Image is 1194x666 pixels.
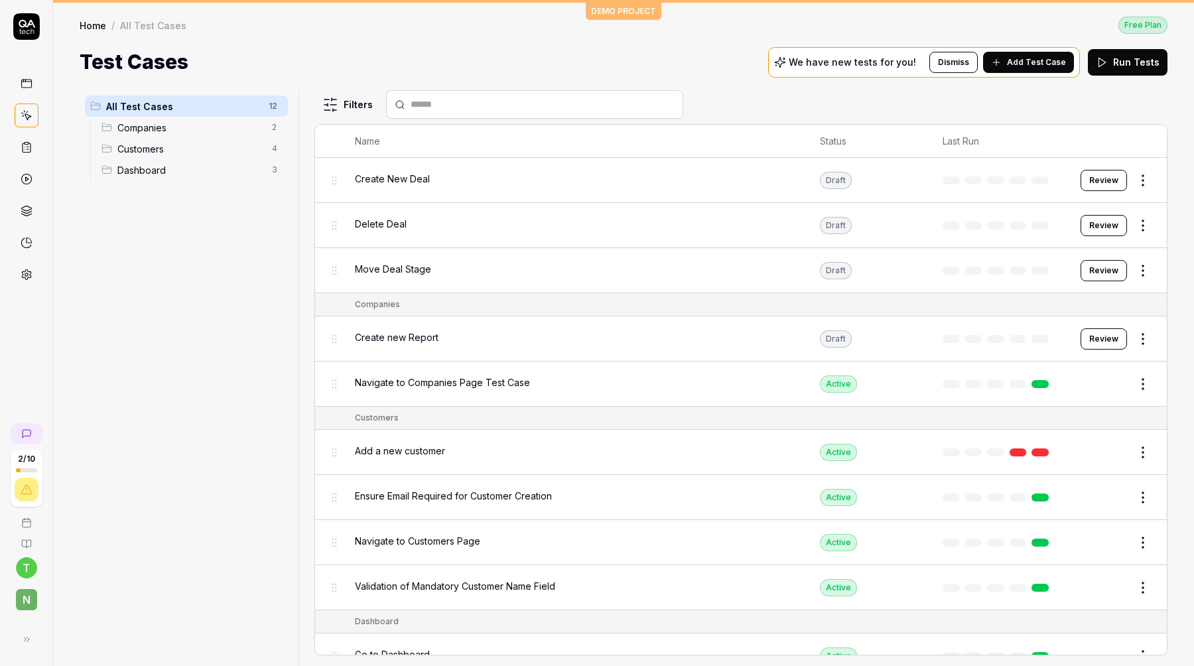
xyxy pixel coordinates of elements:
[315,430,1167,475] tr: Add a new customerActive
[355,579,555,593] span: Validation of Mandatory Customer Name Field
[1081,328,1127,350] button: Review
[820,172,852,189] div: Draft
[355,412,399,424] div: Customers
[1007,56,1066,68] span: Add Test Case
[355,647,430,661] span: Go to Dashboard
[5,528,47,549] a: Documentation
[789,58,916,67] p: We have new tests for you!
[355,616,399,628] div: Dashboard
[80,47,188,77] h1: Test Cases
[11,423,42,444] a: New conversation
[355,262,431,276] span: Move Deal Stage
[111,19,115,32] div: /
[983,52,1074,73] button: Add Test Case
[820,217,852,234] div: Draft
[315,565,1167,610] tr: Validation of Mandatory Customer Name FieldActive
[355,217,407,231] span: Delete Deal
[929,52,978,73] button: Dismiss
[117,163,264,177] span: Dashboard
[16,589,37,610] span: N
[80,19,106,32] a: Home
[16,557,37,578] button: t
[315,158,1167,203] tr: Create New DealDraftReview
[96,138,288,159] div: Drag to reorderCustomers4
[315,316,1167,362] tr: Create new ReportDraftReview
[820,375,857,393] div: Active
[267,141,283,157] span: 4
[267,162,283,178] span: 3
[355,534,480,548] span: Navigate to Customers Page
[315,475,1167,520] tr: Ensure Email Required for Customer CreationActive
[1088,49,1167,76] button: Run Tests
[314,92,381,118] button: Filters
[117,142,264,156] span: Customers
[820,647,857,665] div: Active
[1081,260,1127,281] button: Review
[355,444,445,458] span: Add a new customer
[820,489,857,506] div: Active
[315,362,1167,407] tr: Navigate to Companies Page Test CaseActive
[267,119,283,135] span: 2
[5,507,47,528] a: Book a call with us
[355,299,400,310] div: Companies
[315,248,1167,293] tr: Move Deal StageDraftReview
[106,100,261,113] span: All Test Cases
[1081,215,1127,236] button: Review
[1118,17,1167,34] div: Free Plan
[120,19,186,32] div: All Test Cases
[355,330,438,344] span: Create new Report
[355,375,530,389] span: Navigate to Companies Page Test Case
[820,262,852,279] div: Draft
[117,121,264,135] span: Companies
[929,125,1067,158] th: Last Run
[1118,16,1167,34] button: Free Plan
[355,172,430,186] span: Create New Deal
[820,579,857,596] div: Active
[315,520,1167,565] tr: Navigate to Customers PageActive
[820,444,857,461] div: Active
[820,330,852,348] div: Draft
[807,125,929,158] th: Status
[5,578,47,613] button: N
[355,489,552,503] span: Ensure Email Required for Customer Creation
[315,203,1167,248] tr: Delete DealDraftReview
[263,98,283,114] span: 12
[96,159,288,180] div: Drag to reorderDashboard3
[96,117,288,138] div: Drag to reorderCompanies2
[1081,170,1127,191] button: Review
[820,534,857,551] div: Active
[342,125,807,158] th: Name
[18,455,35,463] span: 2 / 10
